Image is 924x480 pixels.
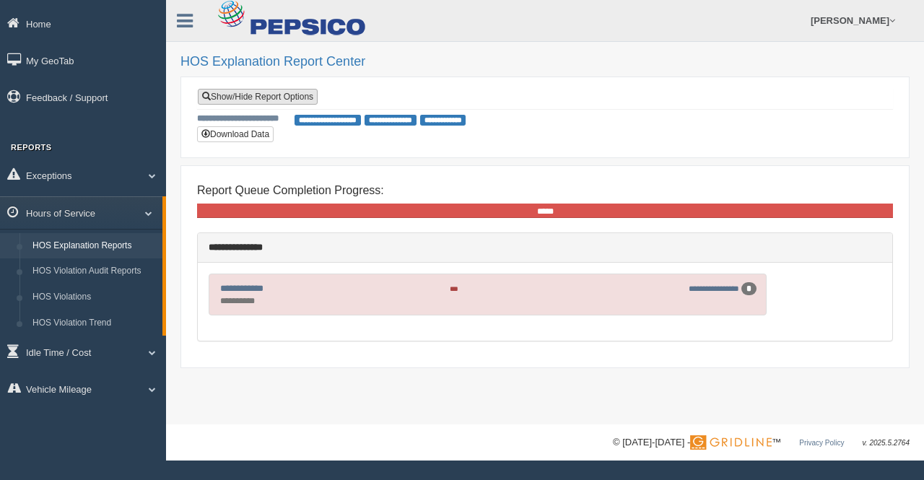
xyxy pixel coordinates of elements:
[197,126,274,142] button: Download Data
[26,284,162,310] a: HOS Violations
[198,89,318,105] a: Show/Hide Report Options
[180,55,910,69] h2: HOS Explanation Report Center
[690,435,772,450] img: Gridline
[197,184,893,197] h4: Report Queue Completion Progress:
[613,435,910,450] div: © [DATE]-[DATE] - ™
[26,233,162,259] a: HOS Explanation Reports
[799,439,844,447] a: Privacy Policy
[26,310,162,336] a: HOS Violation Trend
[863,439,910,447] span: v. 2025.5.2764
[26,258,162,284] a: HOS Violation Audit Reports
